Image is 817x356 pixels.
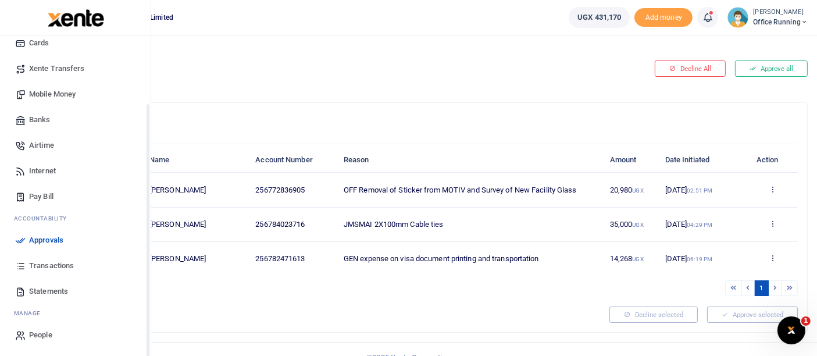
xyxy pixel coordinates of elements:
span: Transactions [29,260,74,272]
a: profile-user [PERSON_NAME] Office Running [727,7,808,28]
h4: Pending your approval [44,50,550,63]
a: 1 [755,280,769,296]
li: Wallet ballance [564,7,634,28]
td: [PERSON_NAME] [143,242,249,276]
td: OFF Removal of Sticker from MOTIV and Survey of New Facility Glass [337,173,604,207]
iframe: Intercom live chat [777,316,805,344]
th: Reason: activate to sort column ascending [337,148,604,173]
small: UGX [633,222,644,228]
span: Add money [634,8,693,27]
span: countability [23,214,67,223]
a: Statements [9,279,141,304]
th: Name: activate to sort column ascending [143,148,249,173]
a: Pay Bill [9,184,141,209]
td: 256784023716 [249,208,337,242]
small: 06:19 PM [687,256,712,262]
div: Showing 1 to 3 of 3 entries [54,279,422,297]
span: 1 [801,316,811,326]
td: [PERSON_NAME] [143,208,249,242]
span: Pay Bill [29,191,53,202]
li: Ac [9,209,141,227]
li: M [9,304,141,322]
span: anage [20,309,41,318]
li: Toup your wallet [634,8,693,27]
button: Decline All [655,60,726,77]
a: Cards [9,30,141,56]
td: [DATE] [659,173,748,207]
small: UGX [633,187,644,194]
span: Airtime [29,140,54,151]
td: GEN expense on visa document printing and transportation [337,242,604,276]
td: 14,268 [604,242,659,276]
small: 02:51 PM [687,187,712,194]
small: [PERSON_NAME] [753,8,808,17]
button: Approve all [735,60,808,77]
a: Xente Transfers [9,56,141,81]
span: Xente Transfers [29,63,85,74]
span: UGX 431,170 [577,12,621,23]
a: Add money [634,12,693,21]
a: Back to categories [41,67,550,87]
span: Statements [29,286,68,297]
span: Approvals [29,234,63,246]
span: Office Running [753,17,808,27]
img: logo-large [48,9,104,27]
small: 04:29 PM [687,222,712,228]
td: JMSMAI 2X100mm Cable ties [337,208,604,242]
td: 256772836905 [249,173,337,207]
span: Cards [29,37,49,49]
a: Internet [9,158,141,184]
a: logo-small logo-large logo-large [47,13,104,22]
a: Banks [9,107,141,133]
th: Date Initiated: activate to sort column ascending [659,148,748,173]
a: Airtime [9,133,141,158]
span: Internet [29,165,56,177]
a: People [9,322,141,348]
td: [PERSON_NAME] [143,173,249,207]
span: People [29,329,52,341]
h4: Mobile Money [54,112,798,125]
a: Approvals [9,227,141,253]
td: 256782471613 [249,242,337,276]
span: Banks [29,114,51,126]
a: Mobile Money [9,81,141,107]
td: 35,000 [604,208,659,242]
th: Account Number: activate to sort column ascending [249,148,337,173]
th: Amount: activate to sort column ascending [604,148,659,173]
td: [DATE] [659,208,748,242]
td: 20,980 [604,173,659,207]
span: Mobile Money [29,88,76,100]
th: Action: activate to sort column ascending [748,148,798,173]
td: [DATE] [659,242,748,276]
a: Transactions [9,253,141,279]
a: UGX 431,170 [569,7,630,28]
small: UGX [633,256,644,262]
img: profile-user [727,7,748,28]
